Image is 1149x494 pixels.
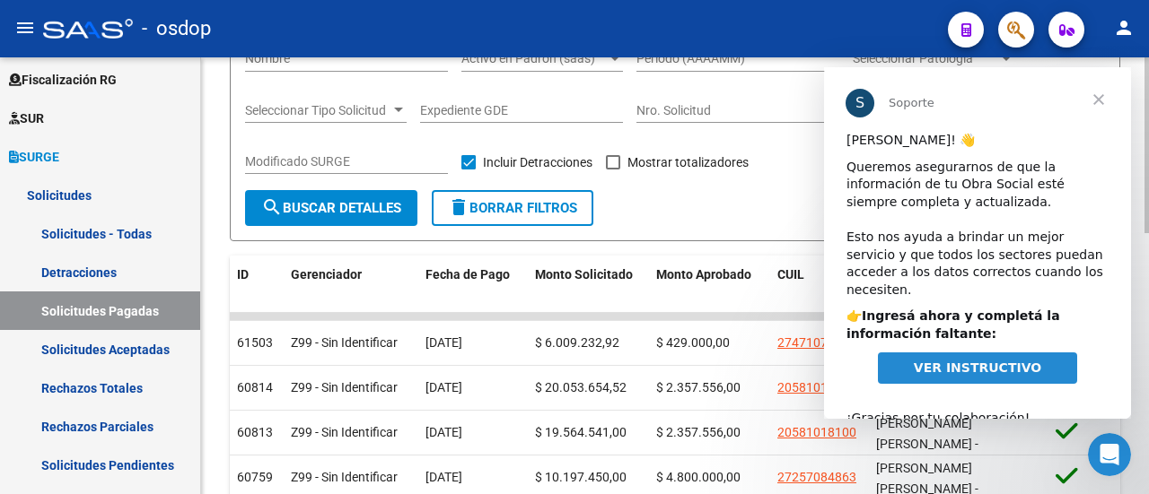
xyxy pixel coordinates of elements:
[777,425,856,439] span: 20581018100
[9,147,59,167] span: SURGE
[770,256,869,315] datatable-header-cell: CUIL
[291,470,398,484] span: Z99 - Sin Identificar
[656,335,730,350] span: $ 429.000,00
[777,470,856,484] span: 27257084863
[535,425,627,439] span: $ 19.564.541,00
[237,335,273,350] span: 61503
[291,335,398,350] span: Z99 - Sin Identificar
[237,267,249,282] span: ID
[425,425,462,439] span: [DATE]
[418,256,528,315] datatable-header-cell: Fecha de Pago
[425,380,462,394] span: [DATE]
[245,103,390,118] span: Seleccionar Tipo Solicitud
[142,9,211,48] span: - osdop
[777,380,856,394] span: 20581018100
[14,17,36,39] mat-icon: menu
[245,190,417,226] button: Buscar Detalles
[261,200,401,216] span: Buscar Detalles
[425,470,462,484] span: [DATE]
[656,470,741,484] span: $ 4.800.000,00
[9,108,44,128] span: SUR
[22,325,285,377] div: ¡Gracias por tu colaboración! ​
[230,256,284,315] datatable-header-cell: ID
[824,67,1131,419] iframe: Intercom live chat mensaje
[425,335,462,350] span: [DATE]
[535,267,633,282] span: Monto Solicitado
[237,470,273,484] span: 60759
[237,425,273,439] span: 60813
[461,51,607,66] span: Activo en Padrón (saas)
[627,152,749,173] span: Mostrar totalizadores
[528,256,649,315] datatable-header-cell: Monto Solicitado
[448,200,577,216] span: Borrar Filtros
[291,267,362,282] span: Gerenciador
[284,256,418,315] datatable-header-cell: Gerenciador
[656,425,741,439] span: $ 2.357.556,00
[237,380,273,394] span: 60814
[777,335,856,350] span: 27471071809
[483,152,592,173] span: Incluir Detracciones
[649,256,770,315] datatable-header-cell: Monto Aprobado
[448,196,469,218] mat-icon: delete
[1088,433,1131,476] iframe: Intercom live chat
[656,380,741,394] span: $ 2.357.556,00
[656,267,751,282] span: Monto Aprobado
[853,51,998,66] span: Seleccionar Patología
[425,267,510,282] span: Fecha de Pago
[291,380,398,394] span: Z99 - Sin Identificar
[291,425,398,439] span: Z99 - Sin Identificar
[535,380,627,394] span: $ 20.053.654,52
[432,190,593,226] button: Borrar Filtros
[777,267,804,282] span: CUIL
[9,70,117,90] span: Fiscalización RG
[535,470,627,484] span: $ 10.197.450,00
[535,335,619,350] span: $ 6.009.232,92
[261,196,283,218] mat-icon: search
[1113,17,1135,39] mat-icon: person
